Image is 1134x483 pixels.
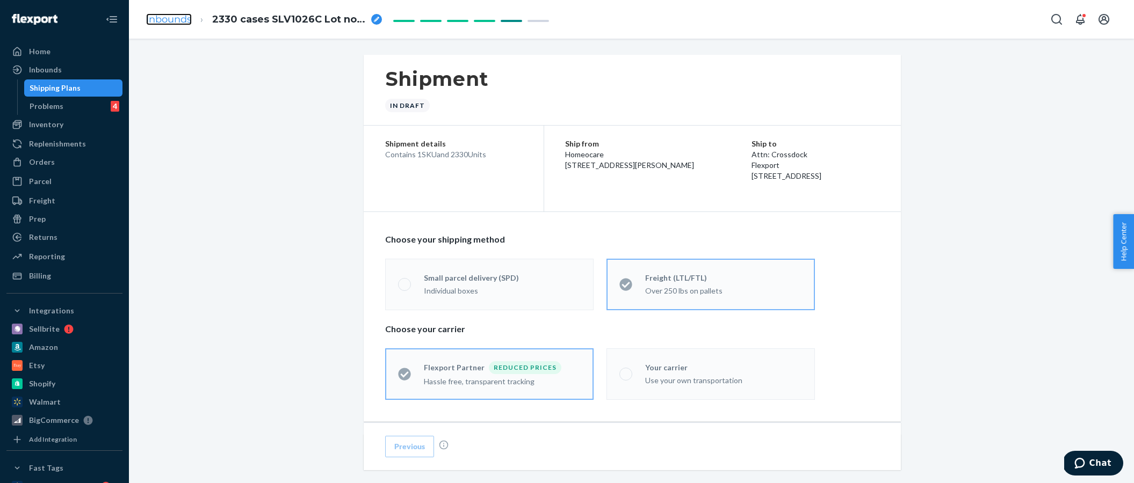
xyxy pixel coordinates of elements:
a: Inbounds [6,61,122,78]
div: Inventory [29,119,63,130]
p: Shipment details [385,138,522,149]
a: Replenishments [6,135,122,152]
button: Fast Tags [6,459,122,477]
a: Orders [6,153,122,171]
div: Hassle free, transparent tracking [424,376,581,387]
span: Homeocare [STREET_ADDRESS][PERSON_NAME] [565,150,694,170]
div: In draft [385,99,430,112]
ol: breadcrumbs [138,4,391,35]
div: Individual boxes [424,286,581,296]
div: Parcel [29,176,52,187]
div: Small parcel delivery (SPD) [424,273,581,283]
p: Ship to [752,138,879,149]
div: Add Integration [29,435,77,444]
div: Billing [29,270,51,281]
div: Reporting [29,251,65,262]
div: Inbounds [29,64,62,75]
div: Problems [30,101,63,112]
div: Freight [29,195,55,206]
div: 4 [111,101,119,112]
a: Add Integration [6,433,122,446]
div: Amazon [29,342,58,353]
a: Billing [6,267,122,284]
div: Integrations [29,305,74,316]
a: Shopify [6,375,122,392]
div: Sellbrite [29,324,60,334]
a: Walmart [6,393,122,411]
a: Freight [6,192,122,209]
div: Over 250 lbs on pallets [645,286,802,296]
button: Help Center [1113,214,1134,269]
p: Attn: Crossdock [752,149,879,160]
button: Open account menu [1093,9,1115,30]
button: Previous [385,436,434,457]
a: Home [6,43,122,60]
a: Problems4 [24,98,123,115]
div: Shipping Plans [30,83,81,93]
a: BigCommerce [6,412,122,429]
a: Shipping Plans [24,79,123,97]
button: Integrations [6,302,122,319]
span: 2330 cases SLV1026C Lot no 2609B _PO 1116 Seriously Clean Tetra [212,13,367,27]
a: Reporting [6,248,122,265]
div: Reduced prices [489,361,561,374]
h1: Shipment [385,68,489,90]
div: Fast Tags [29,463,63,473]
div: Etsy [29,360,45,371]
div: Use your own transportation [645,375,802,386]
div: BigCommerce [29,415,79,426]
div: Contains 1 SKU and 2330 Units [385,149,522,160]
div: Replenishments [29,138,86,149]
button: Close Navigation [101,9,122,30]
a: Prep [6,210,122,228]
a: Parcel [6,173,122,190]
p: Flexport [752,160,879,171]
a: Etsy [6,357,122,374]
a: Inventory [6,116,122,133]
span: [STREET_ADDRESS] [752,171,821,180]
div: Shopify [29,378,55,389]
div: Home [29,46,50,57]
a: Returns [6,229,122,246]
p: Choose your shipping method [385,233,879,246]
a: Inbounds [146,13,192,25]
div: Your carrier [645,362,802,373]
button: Open notifications [1070,9,1091,30]
p: Ship from [565,138,752,149]
img: Flexport logo [12,14,57,25]
div: Orders [29,157,55,167]
iframe: Opens a widget where you can chat to one of our agents [1064,451,1123,478]
div: Returns [29,232,57,243]
div: Freight (LTL/FTL) [645,273,802,283]
button: Open Search Box [1046,9,1067,30]
a: Amazon [6,339,122,356]
div: Prep [29,214,46,224]
a: Sellbrite [6,320,122,338]
p: Choose your carrier [385,323,879,335]
div: Flexport Partner [424,362,489,373]
div: Walmart [29,397,61,407]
